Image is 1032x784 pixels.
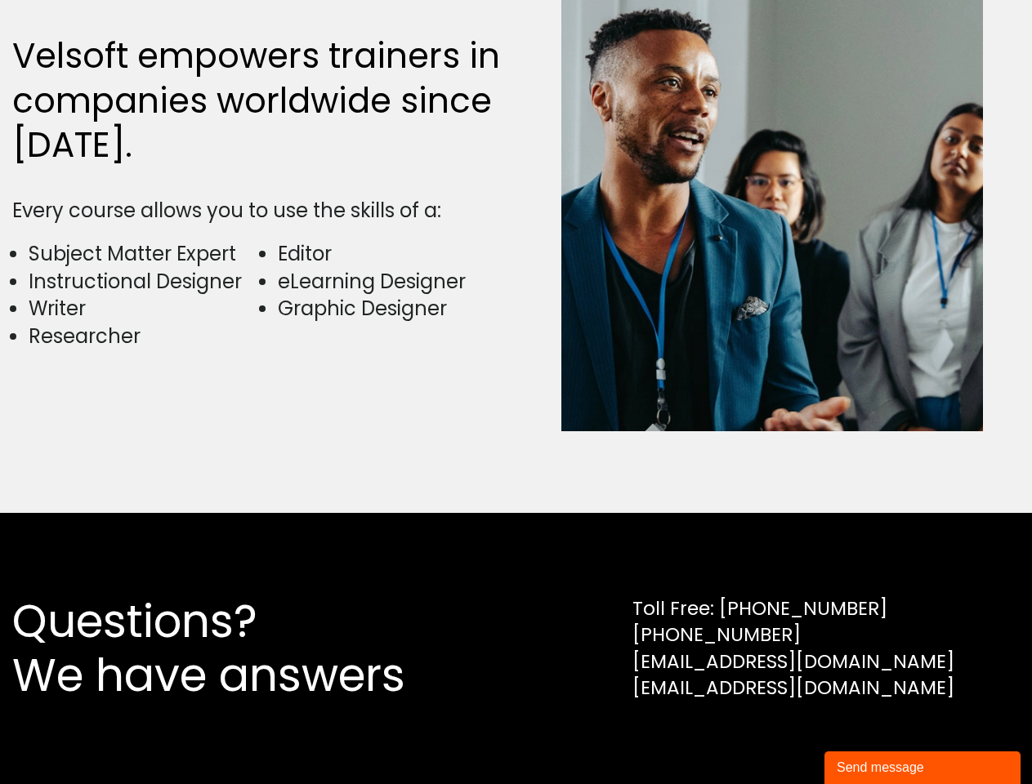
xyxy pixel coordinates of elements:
[824,748,1024,784] iframe: chat widget
[29,240,258,268] li: Subject Matter Expert
[29,295,258,323] li: Writer
[278,240,507,268] li: Editor
[29,323,258,350] li: Researcher
[632,595,954,701] div: Toll Free: [PHONE_NUMBER] [PHONE_NUMBER] [EMAIL_ADDRESS][DOMAIN_NAME] [EMAIL_ADDRESS][DOMAIN_NAME]
[12,595,464,702] h2: Questions? We have answers
[12,34,508,168] h2: Velsoft empowers trainers in companies worldwide since [DATE].
[12,197,508,225] div: Every course allows you to use the skills of a:
[278,295,507,323] li: Graphic Designer
[29,268,258,296] li: Instructional Designer
[278,268,507,296] li: eLearning Designer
